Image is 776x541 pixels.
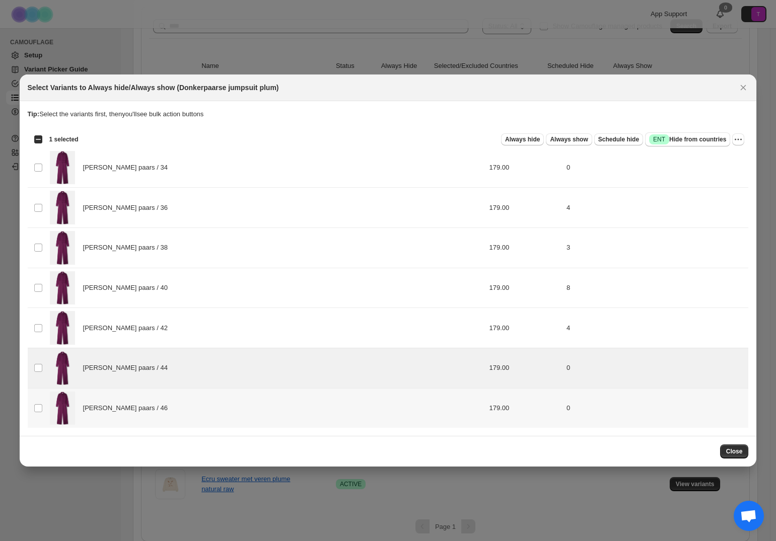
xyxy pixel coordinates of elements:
td: 179.00 [486,228,563,268]
td: 179.00 [486,348,563,388]
img: pom-amsterdam-donker-paars-plum-jumpsuit-SP9434-5.jpg [50,351,75,385]
td: 3 [563,228,749,268]
span: [PERSON_NAME] paars / 34 [83,163,173,173]
h2: Select Variants to Always hide/Always show (Donkerpaarse jumpsuit plum) [28,83,279,93]
p: Select the variants first, then you'll see bulk action buttons [28,109,749,119]
td: 179.00 [486,308,563,348]
span: [PERSON_NAME] paars / 46 [83,403,173,413]
img: pom-amsterdam-donker-paars-plum-jumpsuit-SP9434-5.jpg [50,311,75,345]
td: 179.00 [486,147,563,188]
button: Close [720,444,749,458]
div: Open de chat [734,501,764,531]
span: [PERSON_NAME] paars / 42 [83,323,173,333]
td: 0 [563,147,749,188]
span: Schedule hide [598,135,639,143]
td: 179.00 [486,188,563,228]
span: Always hide [505,135,540,143]
img: pom-amsterdam-donker-paars-plum-jumpsuit-SP9434-5.jpg [50,191,75,224]
img: pom-amsterdam-donker-paars-plum-jumpsuit-SP9434-5.jpg [50,271,75,305]
span: 1 selected [49,135,79,143]
img: pom-amsterdam-donker-paars-plum-jumpsuit-SP9434-5.jpg [50,151,75,185]
td: 4 [563,308,749,348]
td: 0 [563,388,749,428]
td: 179.00 [486,388,563,428]
span: Always show [550,135,588,143]
td: 179.00 [486,268,563,308]
strong: Tip: [28,110,40,118]
span: [PERSON_NAME] paars / 36 [83,203,173,213]
button: More actions [732,133,744,145]
span: [PERSON_NAME] paars / 40 [83,283,173,293]
button: Schedule hide [594,133,643,145]
span: [PERSON_NAME] paars / 38 [83,243,173,253]
img: pom-amsterdam-donker-paars-plum-jumpsuit-SP9434-5.jpg [50,392,75,425]
td: 4 [563,188,749,228]
td: 0 [563,348,749,388]
button: Always show [546,133,592,145]
span: Hide from countries [649,134,726,144]
img: pom-amsterdam-donker-paars-plum-jumpsuit-SP9434-5.jpg [50,231,75,265]
td: 8 [563,268,749,308]
span: [PERSON_NAME] paars / 44 [83,363,173,373]
button: Close [736,81,750,95]
button: SuccessENTHide from countries [645,132,730,146]
span: ENT [653,135,665,143]
span: Close [726,447,743,455]
button: Always hide [501,133,544,145]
